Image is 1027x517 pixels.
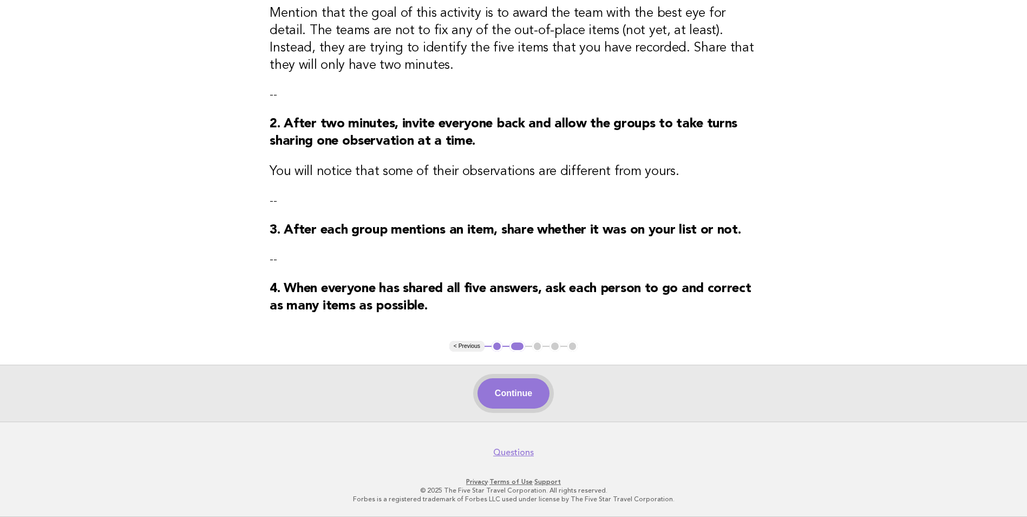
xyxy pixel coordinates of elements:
a: Terms of Use [489,478,533,486]
a: Questions [493,447,534,458]
a: Support [534,478,561,486]
strong: 2. After two minutes, invite everyone back and allow the groups to take turns sharing one observa... [270,118,737,148]
p: Forbes is a registered trademark of Forbes LLC used under license by The Five Star Travel Corpora... [182,495,845,503]
strong: 3. After each group mentions an item, share whether it was on your list or not. [270,224,741,237]
p: © 2025 The Five Star Travel Corporation. All rights reserved. [182,486,845,495]
button: 1 [492,341,502,352]
p: · · [182,477,845,486]
p: -- [270,252,757,267]
p: -- [270,87,757,102]
button: < Previous [449,341,485,352]
strong: 4. When everyone has shared all five answers, ask each person to go and correct as many items as ... [270,282,751,313]
button: Continue [477,378,550,409]
button: 2 [509,341,525,352]
h3: You will notice that some of their observations are different from yours. [270,163,757,180]
h3: Mention that the goal of this activity is to award the team with the best eye for detail. The tea... [270,5,757,74]
p: -- [270,193,757,209]
a: Privacy [466,478,488,486]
